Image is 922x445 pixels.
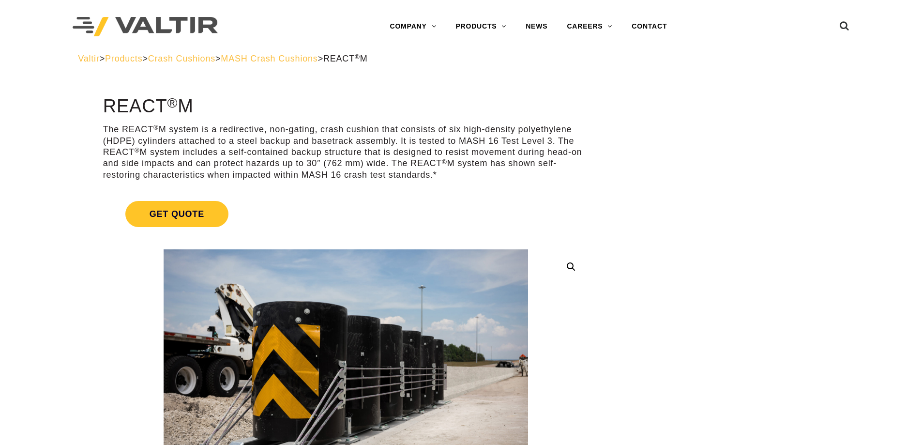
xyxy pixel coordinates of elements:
sup: ® [153,124,159,131]
a: NEWS [516,17,557,36]
a: Crash Cushions [148,54,215,63]
a: Valtir [78,54,99,63]
a: MASH Crash Cushions [221,54,317,63]
sup: ® [442,158,447,166]
p: The REACT M system is a redirective, non-gating, crash cushion that consists of six high-density ... [103,124,589,181]
span: Get Quote [125,201,228,227]
div: > > > > [78,53,844,64]
a: PRODUCTS [446,17,516,36]
a: CAREERS [557,17,622,36]
sup: ® [135,147,140,154]
a: Products [105,54,142,63]
a: Get Quote [103,189,589,239]
a: CONTACT [622,17,677,36]
h1: REACT M [103,96,589,117]
span: REACT M [323,54,368,63]
a: COMPANY [380,17,446,36]
sup: ® [167,95,178,110]
sup: ® [355,53,360,61]
img: Valtir [73,17,218,37]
